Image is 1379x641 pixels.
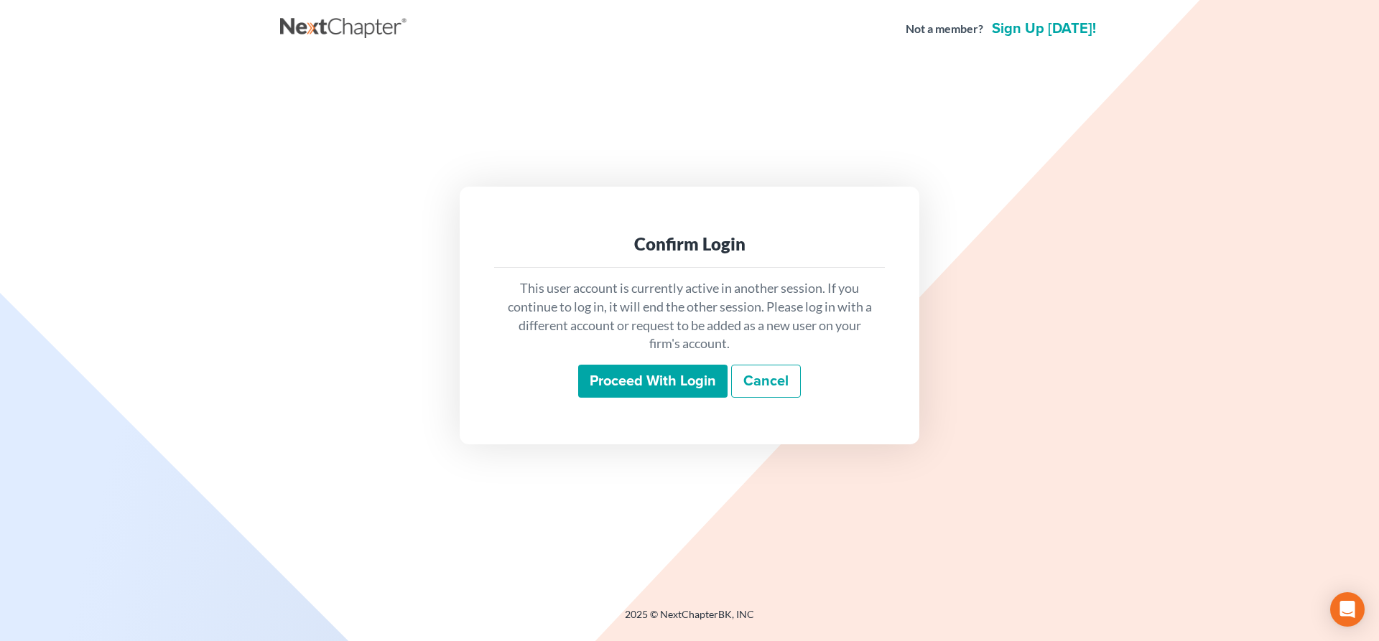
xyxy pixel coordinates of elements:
[506,233,873,256] div: Confirm Login
[989,22,1099,36] a: Sign up [DATE]!
[578,365,728,398] input: Proceed with login
[906,21,983,37] strong: Not a member?
[731,365,801,398] a: Cancel
[1330,592,1365,627] div: Open Intercom Messenger
[506,279,873,353] p: This user account is currently active in another session. If you continue to log in, it will end ...
[280,607,1099,633] div: 2025 © NextChapterBK, INC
